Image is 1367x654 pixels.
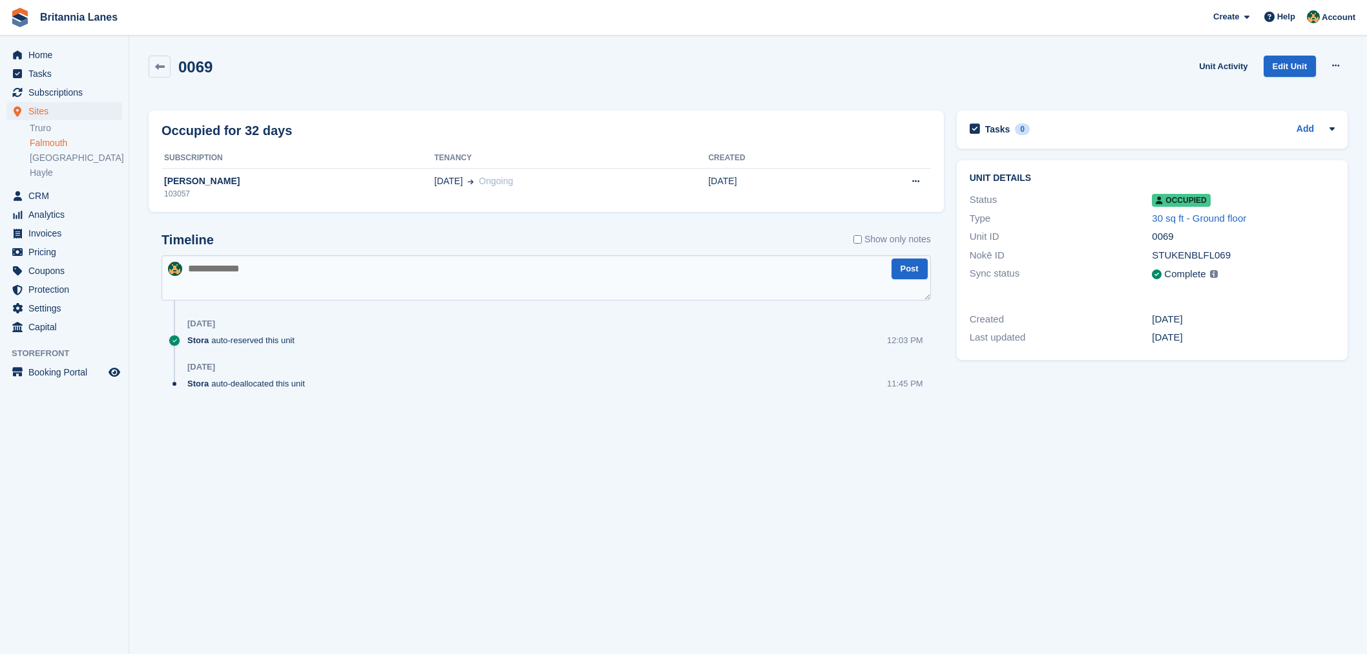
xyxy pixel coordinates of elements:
div: Created [970,312,1153,327]
span: Invoices [28,224,106,242]
input: Show only notes [853,233,862,246]
img: stora-icon-8386f47178a22dfd0bd8f6a31ec36ba5ce8667c1dd55bd0f319d3a0aa187defe.svg [10,8,30,27]
span: Booking Portal [28,363,106,381]
a: Preview store [107,364,122,380]
div: Sync status [970,266,1153,282]
a: menu [6,83,122,101]
div: auto-deallocated this unit [187,377,311,390]
a: menu [6,262,122,280]
span: Home [28,46,106,64]
a: Edit Unit [1264,56,1316,77]
div: Type [970,211,1153,226]
div: Last updated [970,330,1153,345]
a: Britannia Lanes [35,6,123,28]
th: Subscription [162,148,434,169]
div: Nokē ID [970,248,1153,263]
td: [DATE] [708,168,837,207]
a: menu [6,280,122,299]
span: Protection [28,280,106,299]
span: Tasks [28,65,106,83]
th: Created [708,148,837,169]
img: Nathan Kellow [1307,10,1320,23]
span: Ongoing [479,176,513,186]
h2: Unit details [970,173,1335,184]
span: Account [1322,11,1355,24]
span: Capital [28,318,106,336]
div: [PERSON_NAME] [162,174,434,188]
div: Complete [1164,267,1205,282]
span: CRM [28,187,106,205]
a: menu [6,206,122,224]
th: Tenancy [434,148,708,169]
a: menu [6,363,122,381]
img: icon-info-grey-7440780725fd019a000dd9b08b2336e03edf1995a4989e88bcd33f0948082b44.svg [1210,270,1218,278]
div: [DATE] [187,319,215,329]
a: Hayle [30,167,122,179]
span: Coupons [28,262,106,280]
span: Stora [187,377,209,390]
a: [GEOGRAPHIC_DATA] [30,152,122,164]
span: Sites [28,102,106,120]
div: Unit ID [970,229,1153,244]
a: menu [6,299,122,317]
label: Show only notes [853,233,931,246]
span: Storefront [12,347,129,360]
span: Settings [28,299,106,317]
div: 103057 [162,188,434,200]
span: Help [1277,10,1295,23]
a: menu [6,102,122,120]
div: [DATE] [187,362,215,372]
span: Pricing [28,243,106,261]
h2: 0069 [178,58,213,76]
a: menu [6,187,122,205]
span: Stora [187,334,209,346]
button: Post [892,258,928,280]
a: 30 sq ft - Ground floor [1152,213,1246,224]
a: Add [1297,122,1314,137]
div: Status [970,193,1153,207]
img: Nathan Kellow [168,262,182,276]
a: Falmouth [30,137,122,149]
div: [DATE] [1152,312,1335,327]
a: menu [6,318,122,336]
a: Truro [30,122,122,134]
h2: Tasks [985,123,1010,135]
div: 0069 [1152,229,1335,244]
a: menu [6,224,122,242]
a: Unit Activity [1194,56,1253,77]
h2: Occupied for 32 days [162,121,292,140]
div: [DATE] [1152,330,1335,345]
span: Occupied [1152,194,1210,207]
div: auto-reserved this unit [187,334,301,346]
span: [DATE] [434,174,463,188]
h2: Timeline [162,233,214,248]
div: 0 [1015,123,1030,135]
span: Analytics [28,206,106,224]
span: Create [1213,10,1239,23]
a: menu [6,46,122,64]
div: 12:03 PM [887,334,923,346]
div: STUKENBLFL069 [1152,248,1335,263]
a: menu [6,243,122,261]
span: Subscriptions [28,83,106,101]
div: 11:45 PM [887,377,923,390]
a: menu [6,65,122,83]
